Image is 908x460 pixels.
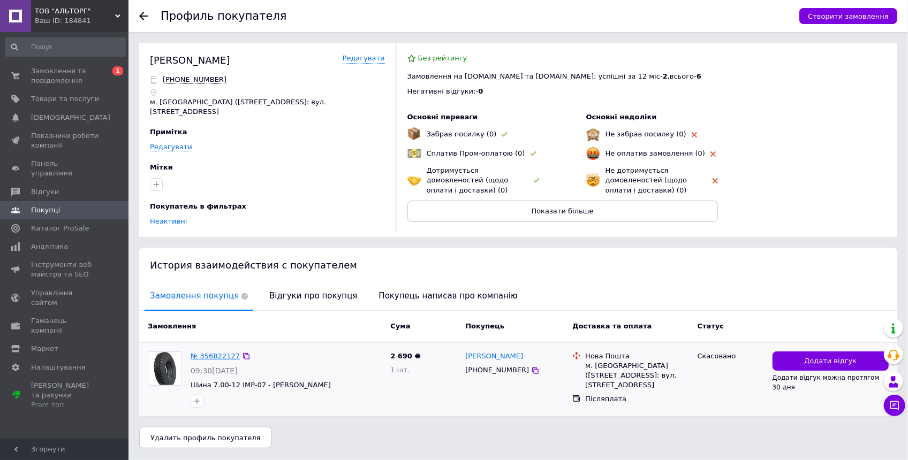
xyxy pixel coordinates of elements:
span: Додати відгук можна протягом 30 дня [773,374,880,391]
span: Покупець [465,322,504,330]
h1: Профиль покупателя [161,10,287,22]
span: История взаимодействия с покупателем [150,259,357,271]
span: Cума [390,322,410,330]
a: Неактивні [150,217,187,225]
span: Замовлення на [DOMAIN_NAME] та [DOMAIN_NAME]: успішні за 12 міс - , всього - [407,72,701,80]
span: Гаманець компанії [31,316,99,335]
a: Фото товару [148,351,182,386]
a: Редагувати [343,53,385,64]
span: Покупець написав про компанію [374,282,523,310]
input: Пошук [5,37,126,57]
img: rating-tag-type [710,151,716,157]
span: Управління сайтом [31,288,99,308]
img: emoji [407,127,420,140]
div: Prom топ [31,400,99,410]
div: [PERSON_NAME] [150,53,230,67]
button: Показати більше [407,201,718,222]
span: Сплатив Пром-оплатою (0) [427,149,525,157]
span: Замовлення та повідомлення [31,66,99,86]
img: emoji [586,173,600,187]
span: 2 690 ₴ [390,352,420,360]
span: Налаштування [31,363,86,372]
img: rating-tag-type [531,151,536,156]
img: rating-tag-type [692,132,697,137]
span: Інструменти веб-майстра та SEO [31,260,99,279]
span: Примітка [150,128,187,136]
div: Повернутися назад [139,12,148,20]
span: Створити замовлення [808,12,889,20]
img: emoji [586,127,600,141]
img: rating-tag-type [502,132,508,137]
span: Показати більше [532,207,594,215]
div: м. [GEOGRAPHIC_DATA] ([STREET_ADDRESS]: вул. [STREET_ADDRESS] [585,361,688,390]
span: Відгуки про покупця [264,282,362,310]
span: Покупці [31,205,60,215]
span: Замовлення покупця [145,282,253,310]
img: rating-tag-type [534,178,540,183]
span: Відправити SMS [163,75,226,84]
div: Покупатель в фильтрах [150,202,382,211]
img: emoji [586,147,600,160]
span: Основні недоліки [586,113,657,121]
span: [DEMOGRAPHIC_DATA] [31,113,110,122]
button: Чат з покупцем [884,395,905,416]
a: [PERSON_NAME] [465,351,523,362]
div: Післяплата [585,394,688,404]
p: м. [GEOGRAPHIC_DATA] ([STREET_ADDRESS]: вул. [STREET_ADDRESS] [150,97,385,117]
img: rating-tag-type [713,178,718,183]
span: Показники роботи компанії [31,131,99,150]
span: Негативні відгуки: - [407,87,479,95]
span: [PERSON_NAME] та рахунки [31,381,99,410]
span: Відгуки [31,187,59,197]
div: Ваш ID: 184841 [35,16,128,26]
span: Мітки [150,163,173,171]
span: Не дотримується домовленостей (щодо оплати і доставки) (0) [606,166,687,194]
button: Додати відгук [773,351,889,371]
span: 1 [112,66,123,75]
div: [PHONE_NUMBER] [463,363,531,377]
span: 6 [697,72,701,80]
span: Додати відгук [804,356,857,366]
span: Панель управління [31,159,99,178]
span: Не оплатив замовлення (0) [606,149,705,157]
span: Аналітика [31,242,68,251]
button: Удалить профиль покупателя [139,427,272,448]
span: Маркет [31,344,58,354]
span: Товари та послуги [31,94,99,104]
a: Редагувати [150,143,192,151]
span: 0 [478,87,483,95]
a: Шина 7.00-12 IMP-07 - [PERSON_NAME] [191,381,331,389]
span: 09:30[DATE] [191,366,238,375]
span: Без рейтингу [418,54,467,62]
span: Не забрав посилку (0) [606,130,686,138]
span: Основні переваги [407,113,478,121]
a: № 356822127 [191,352,240,360]
div: Скасовано [698,351,764,361]
span: 2 [663,72,668,80]
button: Створити замовлення [799,8,897,24]
span: Замовлення [148,322,196,330]
img: emoji [407,173,421,187]
span: Дотримується домовленостей (щодо оплати і доставки) (0) [427,166,509,194]
span: Доставка та оплата [572,322,652,330]
span: Удалить профиль покупателя [150,434,261,442]
div: Нова Пошта [585,351,688,361]
span: 1 шт. [390,366,410,374]
span: Каталог ProSale [31,224,89,233]
img: Фото товару [148,352,181,385]
img: emoji [407,147,421,160]
span: Забрав посилку (0) [427,130,497,138]
span: ТОВ "АЛЬТОРГ" [35,6,115,16]
span: Статус [698,322,724,330]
